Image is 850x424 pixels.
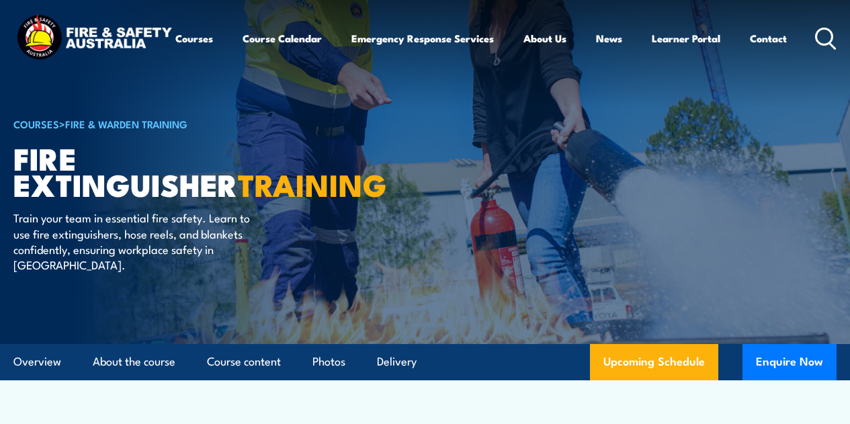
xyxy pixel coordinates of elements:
a: About the course [93,344,175,380]
a: Course Calendar [243,22,322,54]
h6: > [13,116,345,132]
a: Contact [750,22,787,54]
a: Upcoming Schedule [590,344,718,380]
a: Overview [13,344,61,380]
button: Enquire Now [742,344,837,380]
strong: TRAINING [238,161,387,207]
a: Fire & Warden Training [65,116,187,131]
a: Photos [312,344,345,380]
a: Course content [207,344,281,380]
a: About Us [523,22,566,54]
a: COURSES [13,116,59,131]
a: Delivery [377,344,417,380]
a: Courses [175,22,213,54]
a: Learner Portal [652,22,720,54]
h1: Fire Extinguisher [13,144,345,197]
a: Emergency Response Services [351,22,494,54]
p: Train your team in essential fire safety. Learn to use fire extinguishers, hose reels, and blanke... [13,210,259,273]
a: News [596,22,622,54]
